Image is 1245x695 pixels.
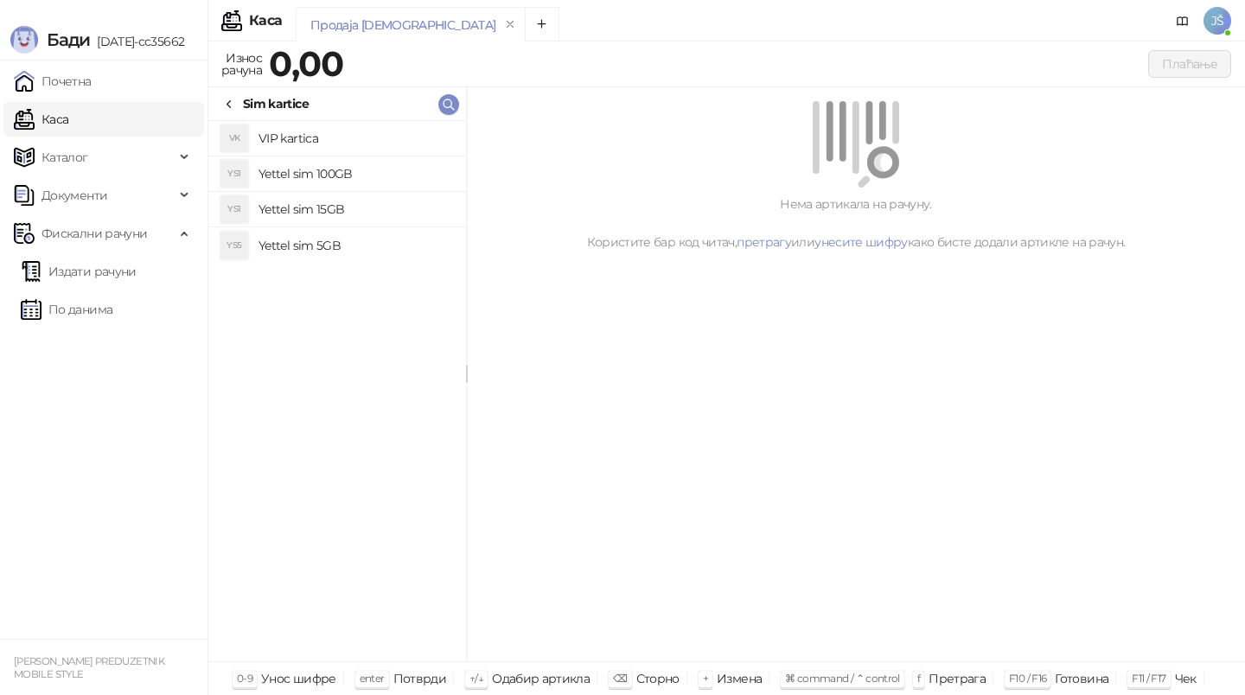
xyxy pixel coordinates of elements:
[814,234,908,250] a: унесите шифру
[220,232,248,259] div: YS5
[261,667,336,690] div: Унос шифре
[737,234,791,250] a: претрагу
[717,667,762,690] div: Измена
[41,216,147,251] span: Фискални рачуни
[1203,7,1231,35] span: JŠ
[469,672,483,685] span: ↑/↓
[243,94,309,113] div: Sim kartice
[41,178,107,213] span: Документи
[269,42,343,85] strong: 0,00
[14,655,164,680] small: [PERSON_NAME] PREDUZETNIK MOBILE STYLE
[488,194,1224,252] div: Нема артикала на рачуну. Користите бар код читач, или како бисте додали артикле на рачун.
[703,672,708,685] span: +
[218,47,265,81] div: Износ рачуна
[90,34,184,49] span: [DATE]-cc35662
[636,667,680,690] div: Сторно
[249,14,282,28] div: Каса
[220,160,248,188] div: YS1
[237,672,252,685] span: 0-9
[613,672,627,685] span: ⌫
[41,140,88,175] span: Каталог
[21,254,137,289] a: Издати рачуни
[259,195,452,223] h4: Yettel sim 15GB
[259,160,452,188] h4: Yettel sim 100GB
[499,17,521,32] button: remove
[1175,667,1197,690] div: Чек
[393,667,447,690] div: Потврди
[220,124,248,152] div: VK
[492,667,590,690] div: Одабир артикла
[47,29,90,50] span: Бади
[917,672,920,685] span: f
[929,667,986,690] div: Претрага
[208,121,466,661] div: grid
[259,232,452,259] h4: Yettel sim 5GB
[220,195,248,223] div: YS1
[1169,7,1197,35] a: Документација
[10,26,38,54] img: Logo
[1148,50,1231,78] button: Плаћање
[1009,672,1046,685] span: F10 / F16
[525,7,559,41] button: Add tab
[14,102,68,137] a: Каса
[14,64,92,99] a: Почетна
[259,124,452,152] h4: VIP kartica
[785,672,900,685] span: ⌘ command / ⌃ control
[1055,667,1108,690] div: Готовина
[310,16,495,35] div: Продаја [DEMOGRAPHIC_DATA]
[360,672,385,685] span: enter
[1132,672,1165,685] span: F11 / F17
[21,292,112,327] a: По данима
